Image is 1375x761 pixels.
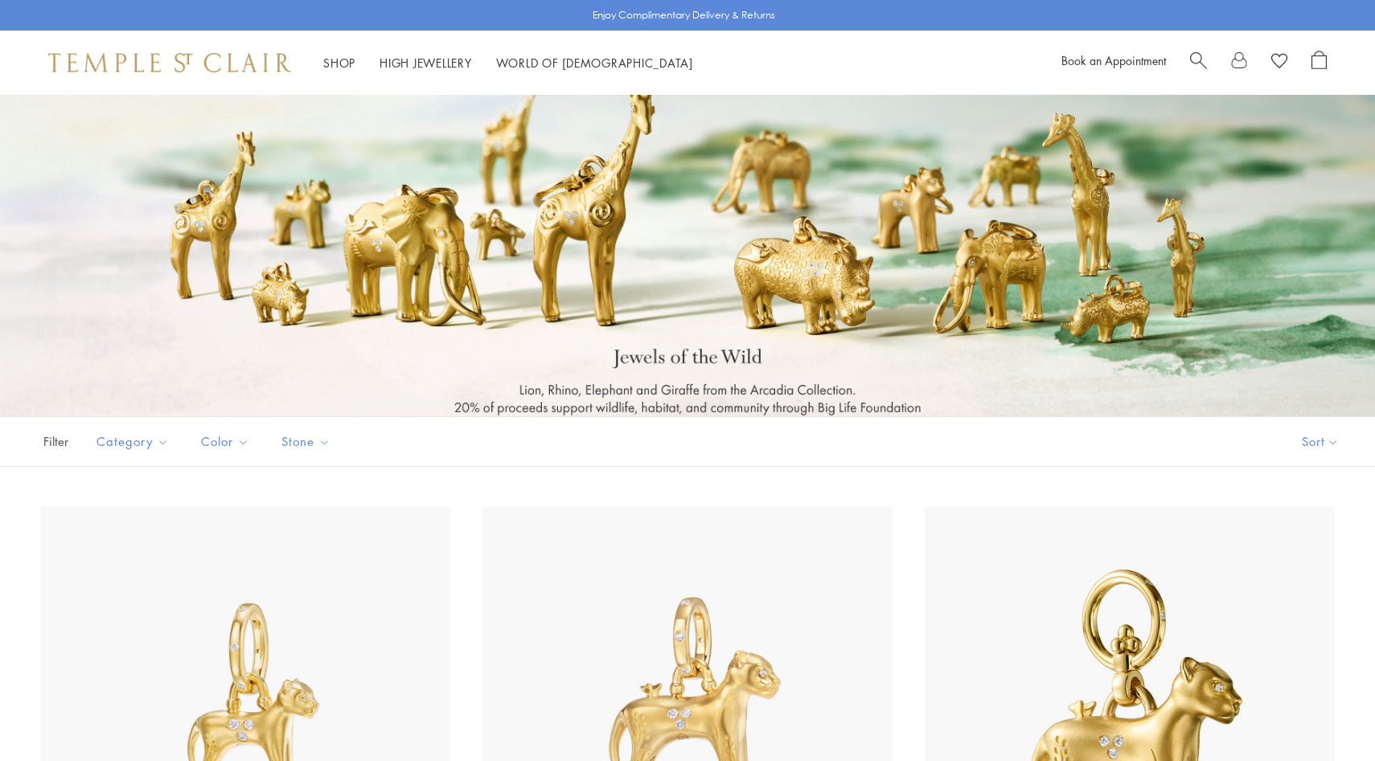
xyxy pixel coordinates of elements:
[593,7,775,23] p: Enjoy Complimentary Delivery & Returns
[1061,52,1166,68] a: Book an Appointment
[193,432,261,452] span: Color
[189,423,261,460] button: Color
[84,423,181,460] button: Category
[323,53,693,73] nav: Main navigation
[273,432,343,452] span: Stone
[1190,51,1207,75] a: Search
[1266,417,1375,466] button: Show sort by
[323,55,355,71] a: ShopShop
[496,55,693,71] a: World of [DEMOGRAPHIC_DATA]World of [DEMOGRAPHIC_DATA]
[380,55,472,71] a: High JewelleryHigh Jewellery
[88,432,181,452] span: Category
[1311,51,1327,75] a: Open Shopping Bag
[269,423,343,460] button: Stone
[1271,51,1287,75] a: View Wishlist
[48,53,291,72] img: Temple St. Clair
